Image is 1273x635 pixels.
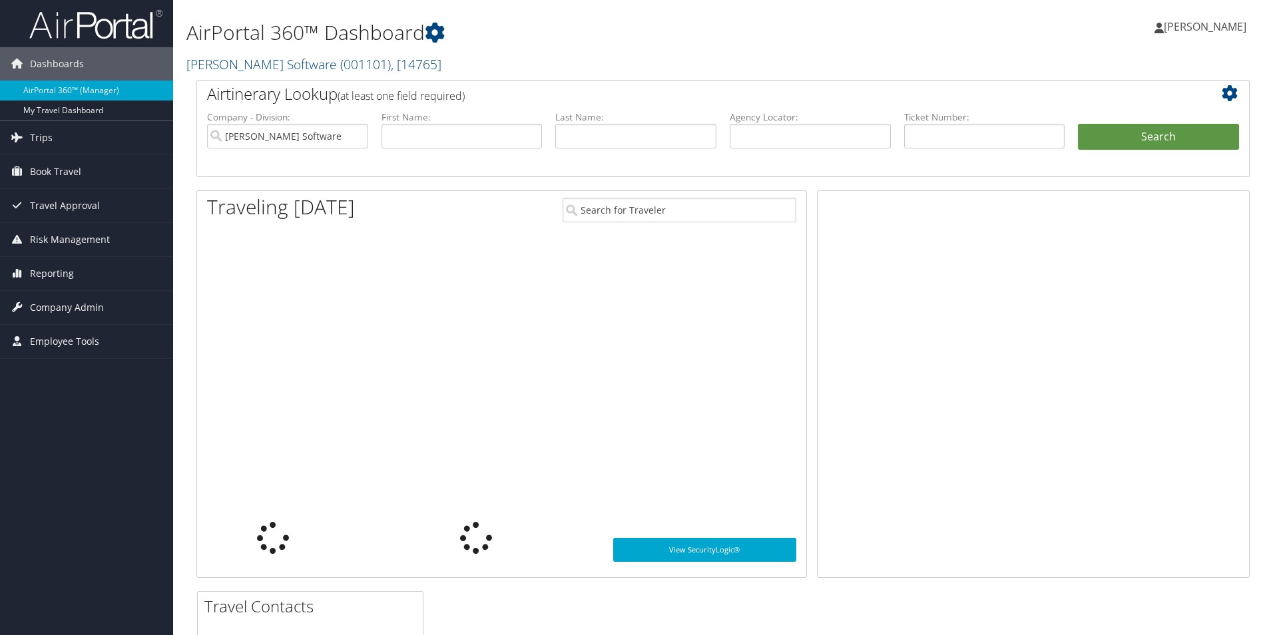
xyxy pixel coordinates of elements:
[30,155,81,188] span: Book Travel
[30,257,74,290] span: Reporting
[613,538,796,562] a: View SecurityLogic®
[30,47,84,81] span: Dashboards
[30,189,100,222] span: Travel Approval
[204,595,423,618] h2: Travel Contacts
[1154,7,1260,47] a: [PERSON_NAME]
[30,121,53,154] span: Trips
[1078,124,1239,150] button: Search
[340,55,391,73] span: ( 001101 )
[207,83,1151,105] h2: Airtinerary Lookup
[207,193,355,221] h1: Traveling [DATE]
[29,9,162,40] img: airportal-logo.png
[186,19,902,47] h1: AirPortal 360™ Dashboard
[1164,19,1246,34] span: [PERSON_NAME]
[555,110,716,124] label: Last Name:
[30,325,99,358] span: Employee Tools
[338,89,465,103] span: (at least one field required)
[730,110,891,124] label: Agency Locator:
[391,55,441,73] span: , [ 14765 ]
[382,110,543,124] label: First Name:
[563,198,796,222] input: Search for Traveler
[30,291,104,324] span: Company Admin
[186,55,441,73] a: [PERSON_NAME] Software
[30,223,110,256] span: Risk Management
[207,110,368,124] label: Company - Division:
[904,110,1065,124] label: Ticket Number:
